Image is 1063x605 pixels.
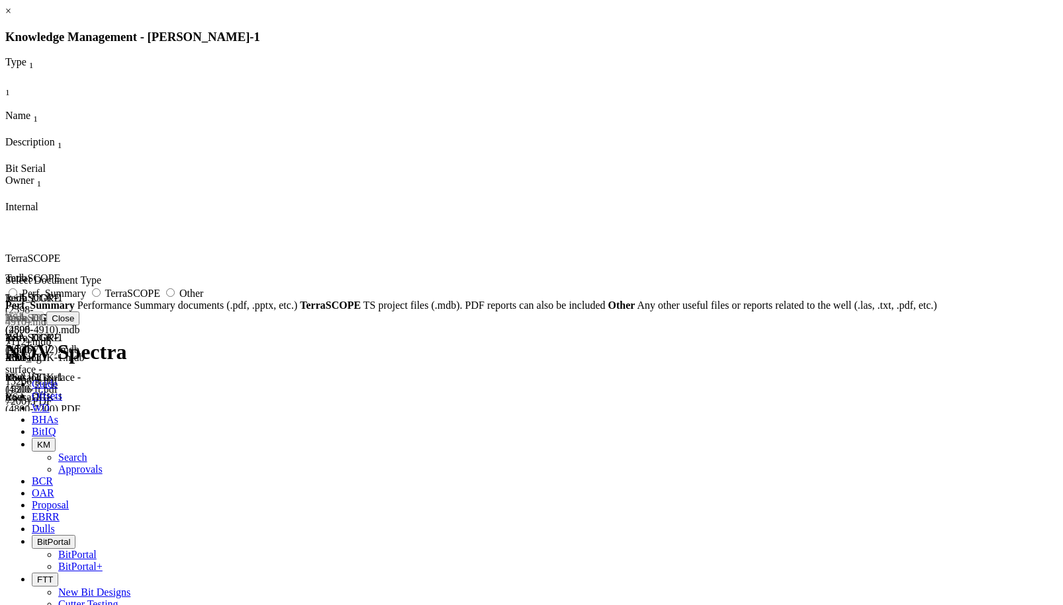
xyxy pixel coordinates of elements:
[37,575,53,585] span: FTT
[5,83,38,98] div: Sort None
[5,201,38,212] span: Internal Only
[5,30,144,44] span: Knowledge Management -
[5,272,60,284] span: TerraSCOPE
[166,288,175,297] input: Other
[5,312,67,348] div: RSA_DGK-1 (4800-7112).mdb
[5,332,60,343] span: TerraSCOPE
[5,71,71,83] div: Column Menu
[32,487,54,499] span: OAR
[58,464,103,475] a: Approvals
[5,56,71,71] div: Type Sort None
[33,110,38,121] span: Sort None
[29,56,34,67] span: Sort None
[637,300,937,311] span: Any other useful files or reports related to the well (.las, .txt, .pdf, etc.)
[5,340,1058,364] h1: NOV Spectra
[5,189,78,201] div: Column Menu
[5,175,78,201] div: Sort None
[5,311,44,325] button: Upload
[37,175,42,186] span: Sort None
[58,140,62,150] sub: 1
[22,288,86,299] span: Perf. Summary
[58,561,103,572] a: BitPortal+
[32,523,55,534] span: Dulls
[5,83,38,110] div: Sort None
[5,98,38,110] div: Column Menu
[32,426,56,437] span: BitIQ
[46,311,79,325] button: Close
[5,163,46,174] span: Bit Serial
[37,179,42,188] sub: 1
[5,300,75,311] strong: Perf. Summary
[32,390,62,401] span: Offsets
[608,300,635,311] strong: Other
[5,110,67,124] div: Name Sort None
[32,499,69,510] span: Proposal
[58,452,87,463] a: Search
[32,378,58,389] span: Guide
[29,61,34,71] sub: 1
[179,288,203,299] span: Other
[5,352,67,387] div: Mud log surface - 15206 ft.pdf
[58,586,130,598] a: New Bit Designs
[5,175,78,189] div: Owner Sort None
[9,288,17,297] input: Perf. Summary
[33,114,38,124] sub: 1
[5,136,55,147] span: Description
[5,56,71,83] div: Sort None
[58,549,97,560] a: BitPortal
[5,391,85,415] div: RSA_DGK-1 (4800-7200).PDF
[32,414,58,425] span: BHAs
[77,300,297,311] span: Performance Summary documents (.pdf, .pptx, etc.)
[5,372,67,407] div: RSA_DGK-1 (4800-7200).PDF
[92,288,101,297] input: TerraSCOPE
[5,83,10,95] span: Sort None
[37,537,70,547] span: BitPortal
[5,87,10,97] sub: 1
[5,136,85,151] div: Description Sort None
[37,440,50,450] span: KM
[5,110,30,121] span: Name
[5,110,67,136] div: Sort None
[32,475,53,487] span: BCR
[32,402,50,413] span: WD
[5,274,101,286] span: Select Document Type
[5,5,11,17] a: ×
[5,136,85,163] div: Sort None
[5,253,60,264] span: TerraSCOPE
[58,136,62,147] span: Sort None
[300,300,361,311] strong: TerraSCOPE
[5,175,34,186] span: Owner
[32,511,60,522] span: EBRR
[5,151,85,163] div: Column Menu
[105,288,160,299] span: TerraSCOPE
[363,300,606,311] span: TS project files (.mdb). PDF reports can also be included
[5,56,26,67] span: Type
[148,30,260,44] span: [PERSON_NAME]-1
[5,124,67,136] div: Column Menu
